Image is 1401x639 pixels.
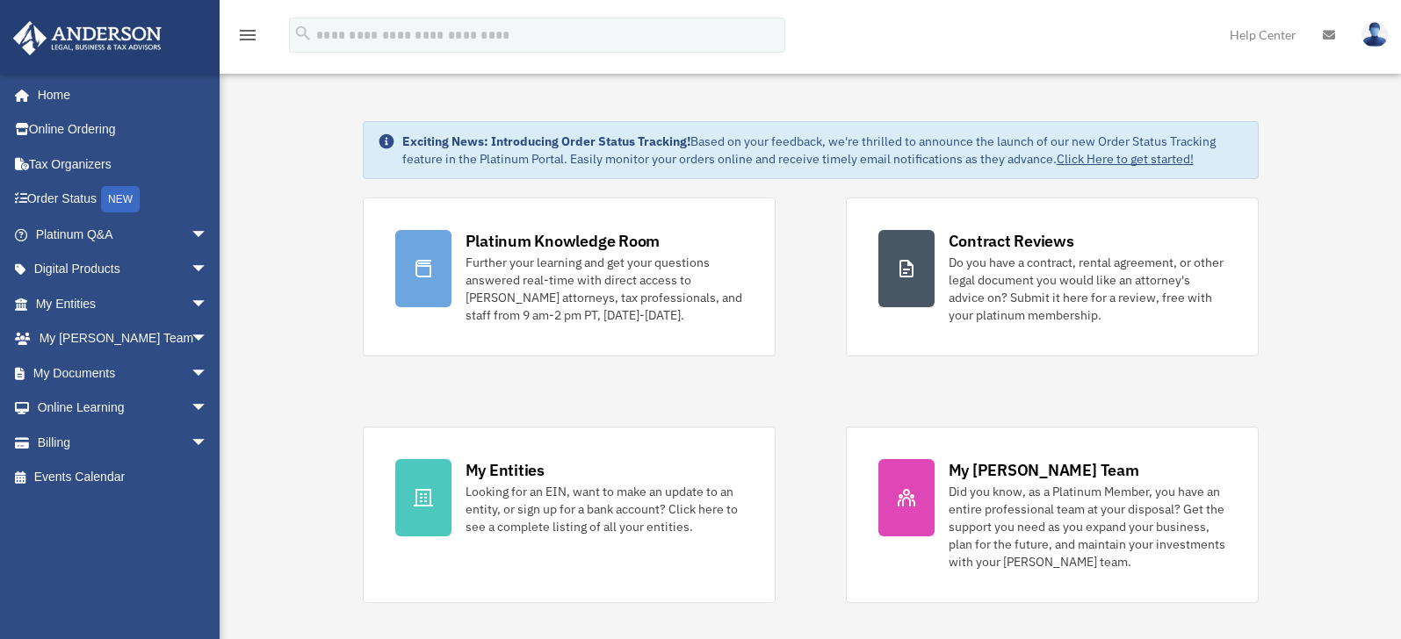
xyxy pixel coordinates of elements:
[237,25,258,46] i: menu
[466,230,661,252] div: Platinum Knowledge Room
[191,321,226,357] span: arrow_drop_down
[12,77,226,112] a: Home
[363,197,776,356] a: Platinum Knowledge Room Further your learning and get your questions answered real-time with dire...
[949,483,1226,571] div: Did you know, as a Platinum Member, you have an entire professional team at your disposal? Get th...
[12,355,235,391] a: My Documentsarrow_drop_down
[402,133,690,149] strong: Exciting News: Introducing Order Status Tracking!
[1057,151,1194,167] a: Click Here to get started!
[12,286,235,321] a: My Entitiesarrow_drop_down
[191,217,226,253] span: arrow_drop_down
[1361,22,1388,47] img: User Pic
[237,31,258,46] a: menu
[191,286,226,322] span: arrow_drop_down
[12,217,235,252] a: Platinum Q&Aarrow_drop_down
[466,459,545,481] div: My Entities
[466,483,743,535] div: Looking for an EIN, want to make an update to an entity, or sign up for a bank account? Click her...
[466,254,743,324] div: Further your learning and get your questions answered real-time with direct access to [PERSON_NAM...
[293,24,313,43] i: search
[12,425,235,460] a: Billingarrow_drop_down
[191,355,226,391] span: arrow_drop_down
[949,230,1074,252] div: Contract Reviews
[846,427,1259,603] a: My [PERSON_NAME] Team Did you know, as a Platinum Member, you have an entire professional team at...
[12,460,235,495] a: Events Calendar
[12,321,235,356] a: My [PERSON_NAME] Teamarrow_drop_down
[8,21,167,55] img: Anderson Advisors Platinum Portal
[846,197,1259,356] a: Contract Reviews Do you have a contract, rental agreement, or other legal document you would like...
[12,391,235,426] a: Online Learningarrow_drop_down
[12,112,235,147] a: Online Ordering
[101,186,140,212] div: NEW
[12,182,235,218] a: Order StatusNEW
[191,425,226,461] span: arrow_drop_down
[191,391,226,427] span: arrow_drop_down
[12,252,235,287] a: Digital Productsarrow_drop_down
[402,133,1244,168] div: Based on your feedback, we're thrilled to announce the launch of our new Order Status Tracking fe...
[949,254,1226,324] div: Do you have a contract, rental agreement, or other legal document you would like an attorney's ad...
[191,252,226,288] span: arrow_drop_down
[363,427,776,603] a: My Entities Looking for an EIN, want to make an update to an entity, or sign up for a bank accoun...
[949,459,1139,481] div: My [PERSON_NAME] Team
[12,147,235,182] a: Tax Organizers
